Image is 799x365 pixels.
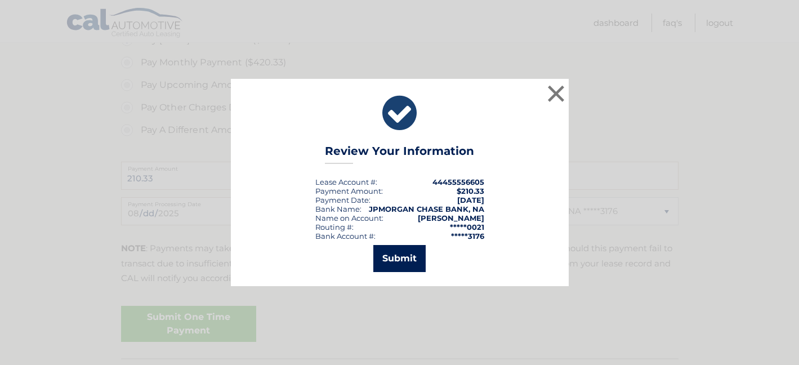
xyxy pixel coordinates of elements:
[457,186,484,195] span: $210.33
[373,245,426,272] button: Submit
[315,186,383,195] div: Payment Amount:
[545,82,568,105] button: ×
[315,204,361,213] div: Bank Name:
[457,195,484,204] span: [DATE]
[315,195,371,204] div: :
[315,232,376,241] div: Bank Account #:
[315,195,369,204] span: Payment Date
[315,213,383,222] div: Name on Account:
[432,177,484,186] strong: 44455556605
[315,222,354,232] div: Routing #:
[325,144,474,164] h3: Review Your Information
[369,204,484,213] strong: JPMORGAN CHASE BANK, NA
[315,177,377,186] div: Lease Account #:
[418,213,484,222] strong: [PERSON_NAME]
